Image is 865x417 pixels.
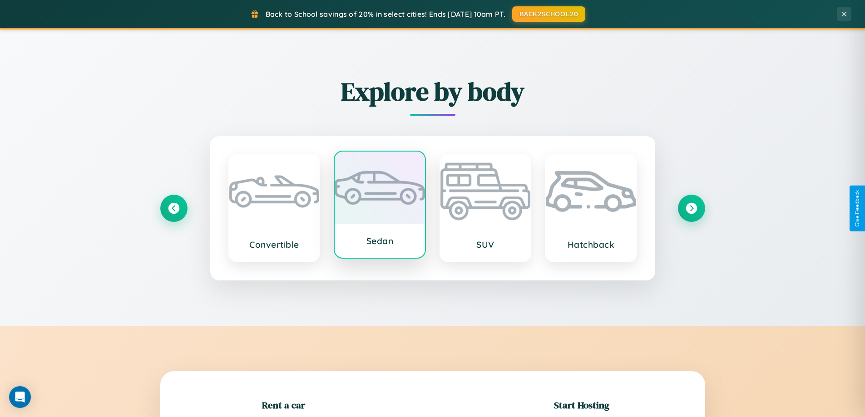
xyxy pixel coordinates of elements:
[555,239,627,250] h3: Hatchback
[238,239,311,250] h3: Convertible
[450,239,522,250] h3: SUV
[854,190,860,227] div: Give Feedback
[512,6,585,22] button: BACK2SCHOOL20
[160,74,705,109] h2: Explore by body
[262,398,305,412] h2: Rent a car
[266,10,505,19] span: Back to School savings of 20% in select cities! Ends [DATE] 10am PT.
[344,235,416,246] h3: Sedan
[9,386,31,408] div: Open Intercom Messenger
[554,398,609,412] h2: Start Hosting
